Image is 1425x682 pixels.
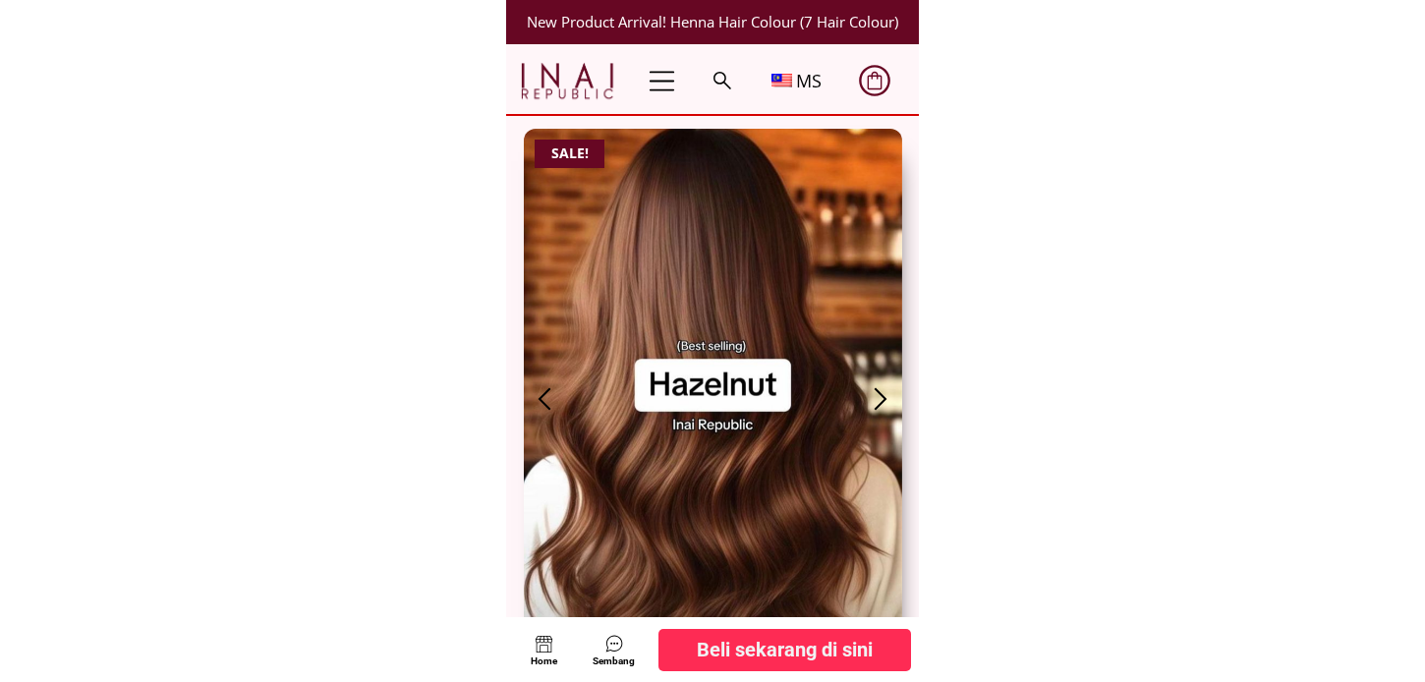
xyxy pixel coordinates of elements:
span: Beli sekarang di sini [697,634,873,665]
p: SALE! [535,140,604,168]
div: New Product Arrival! Henna Hair Colour (7 Hair Colour) [506,10,919,33]
h3: MS [796,67,983,95]
div: Home [525,654,564,669]
div: Sembang [585,654,642,669]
